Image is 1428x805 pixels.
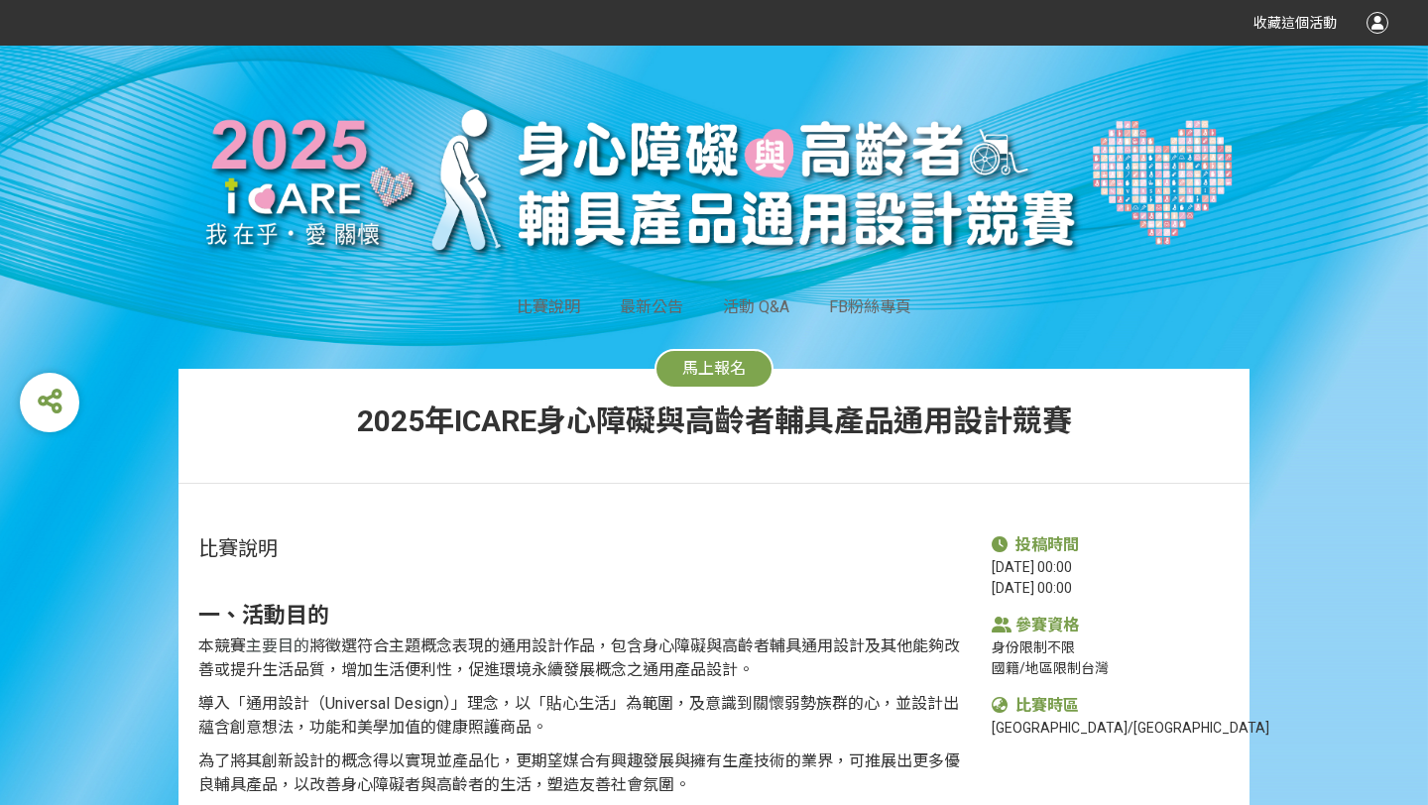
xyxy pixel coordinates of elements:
span: 收藏這個活動 [1253,15,1337,31]
a: FB粉絲專頁 [829,297,911,316]
div: 比賽說明 [198,533,972,563]
a: 最新公告 [620,297,683,316]
span: 不限 [1047,639,1075,655]
span: 將徵選符合主題概念表現的通用設計作品，包含身心障礙與高齡者輔具通用設計及其他能夠改善或提升生活品質，增加生活便利性，促進環境永續發展概念之通用產品設計。 [198,636,960,679]
span: 2025年ICARE身心障礙與高齡者輔具產品通用設計競賽 [357,403,1072,438]
a: 活動 Q&A [723,297,789,316]
span: 導入「通用設計（Universal Design）」理念，以「貼心生活」為範圍，及意識到關懷弱勢族群的心，並設計出蘊含創意想法，功能和美學加值的健康照護商品。 [198,694,959,737]
span: 參賽資格 [1015,616,1079,634]
span: 台灣 [1081,660,1109,676]
span: 國籍/地區限制 [992,660,1081,676]
span: 馬上報名 [682,359,746,378]
span: [DATE] 00:00 [992,580,1072,596]
img: 2025年ICARE身心障礙與高齡者輔具產品通用設計競賽 [178,85,1249,276]
a: 比賽說明 [517,297,580,316]
span: 身份限制 [992,639,1047,655]
button: 馬上報名 [654,349,773,389]
strong: 一、活動目的 [198,603,329,628]
span: 比賽時區 [1015,696,1079,715]
span: 為了將其創新設計的概念得以實現並產品化，更期望媒合有興趣發展與擁有生產技術的業界，可推展出更多優良輔具產品，以改善身心障礙者與高齡者的生活，塑造友善社會氛圍。 [198,751,960,794]
span: [DATE] 00:00 [992,559,1072,575]
span: [GEOGRAPHIC_DATA]/[GEOGRAPHIC_DATA] [992,720,1269,736]
span: 投稿時間 [1015,535,1079,554]
span: 主要目的 [246,636,309,655]
span: 本競賽 [198,636,246,655]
